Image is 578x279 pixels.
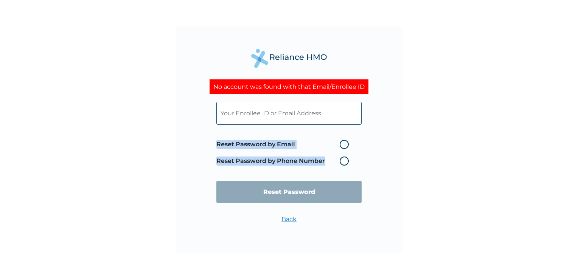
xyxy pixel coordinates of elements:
div: No account was found with that Email/Enrollee ID [210,79,368,94]
input: Reset Password [216,181,362,203]
input: Your Enrollee ID or Email Address [216,102,362,125]
img: Reliance Health's Logo [251,49,327,68]
label: Reset Password by Phone Number [216,157,353,166]
span: Password reset method [216,136,353,169]
label: Reset Password by Email [216,140,353,149]
a: Back [281,215,297,223]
